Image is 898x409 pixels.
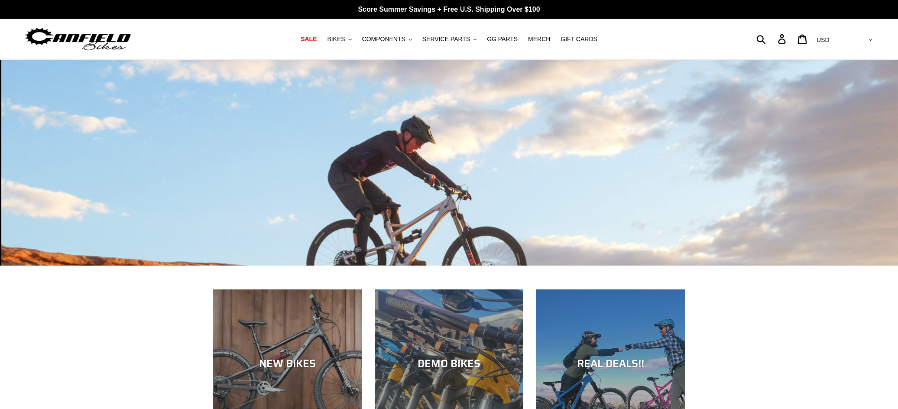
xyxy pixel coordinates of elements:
[556,33,602,45] a: GIFT CARDS
[483,33,522,45] a: GG PARTS
[761,29,783,49] input: Search
[358,33,416,45] button: COMPONENTS
[536,357,685,370] div: REAL DEALS!!
[422,36,470,43] span: SERVICE PARTS
[362,36,405,43] span: COMPONENTS
[213,357,362,370] div: NEW BIKES
[24,26,132,53] img: Canfield Bikes
[375,357,523,370] div: DEMO BIKES
[528,36,550,43] span: MERCH
[418,33,481,45] button: SERVICE PARTS
[327,36,345,43] span: BIKES
[301,36,317,43] span: SALE
[524,33,554,45] a: MERCH
[487,36,518,43] span: GG PARTS
[323,33,356,45] button: BIKES
[561,36,597,43] span: GIFT CARDS
[296,33,321,45] a: SALE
